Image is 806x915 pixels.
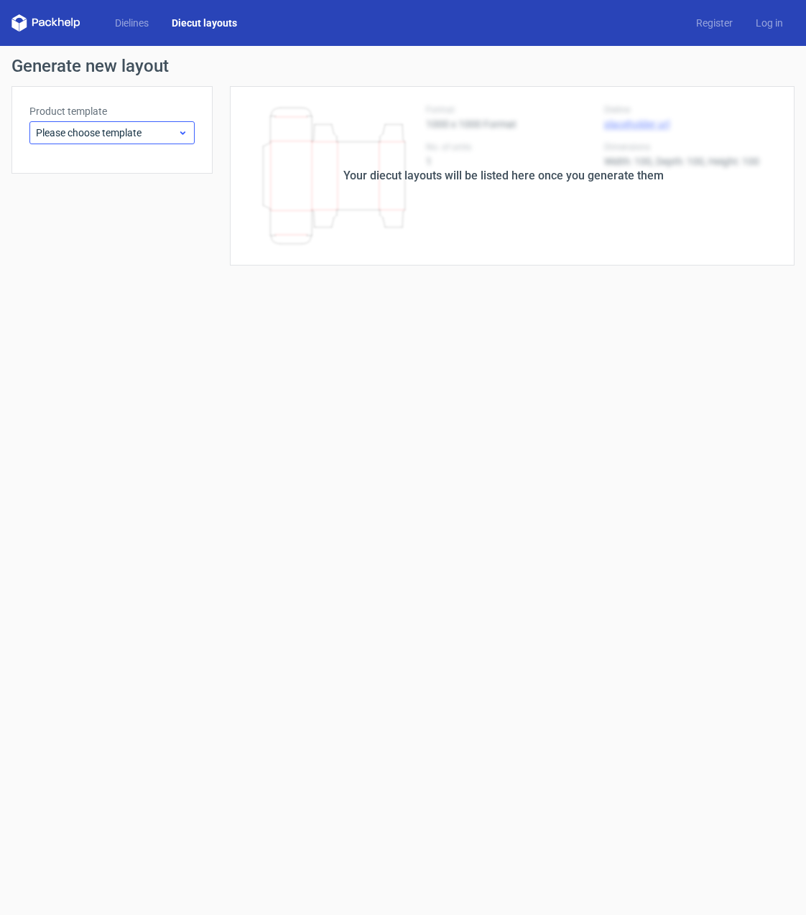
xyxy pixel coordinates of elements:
label: Product template [29,104,195,118]
h1: Generate new layout [11,57,795,75]
a: Log in [744,16,795,30]
a: Dielines [103,16,160,30]
a: Diecut layouts [160,16,249,30]
div: Your diecut layouts will be listed here once you generate them [343,167,664,184]
a: Register [685,16,744,30]
span: Please choose template [36,126,177,140]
